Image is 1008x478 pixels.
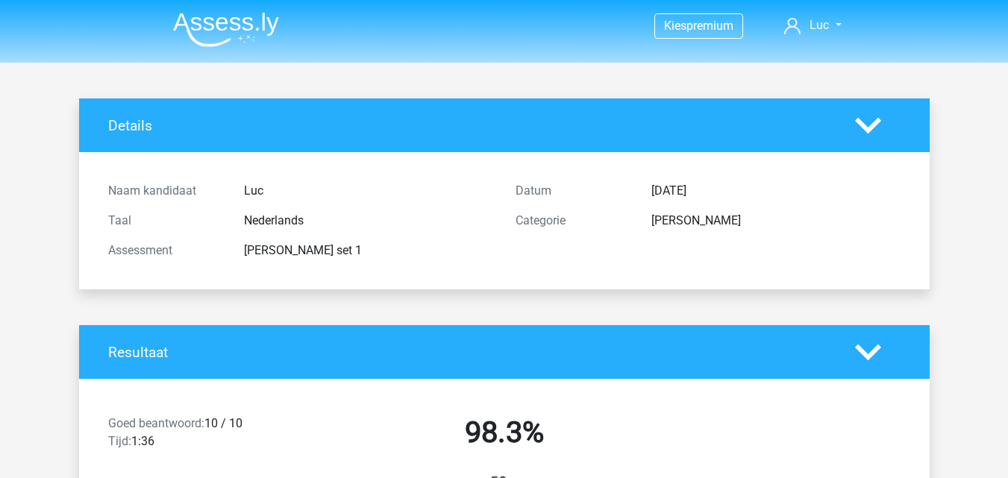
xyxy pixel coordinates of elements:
div: Datum [504,182,640,200]
div: Luc [233,182,504,200]
h2: 98.3% [312,415,697,450]
div: Assessment [97,242,233,260]
span: Kies [664,19,686,33]
div: Taal [97,212,233,230]
h4: Details [108,117,833,134]
div: [DATE] [640,182,912,200]
div: Naam kandidaat [97,182,233,200]
span: Luc [810,18,829,32]
span: Tijd: [108,434,131,448]
div: [PERSON_NAME] [640,212,912,230]
div: Categorie [504,212,640,230]
span: premium [686,19,733,33]
h4: Resultaat [108,344,833,361]
span: Goed beantwoord: [108,416,204,430]
div: Nederlands [233,212,504,230]
a: Kiespremium [655,16,742,36]
a: Luc [778,16,847,34]
div: 10 / 10 1:36 [97,415,301,456]
img: Assessly [173,12,279,47]
div: [PERSON_NAME] set 1 [233,242,504,260]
